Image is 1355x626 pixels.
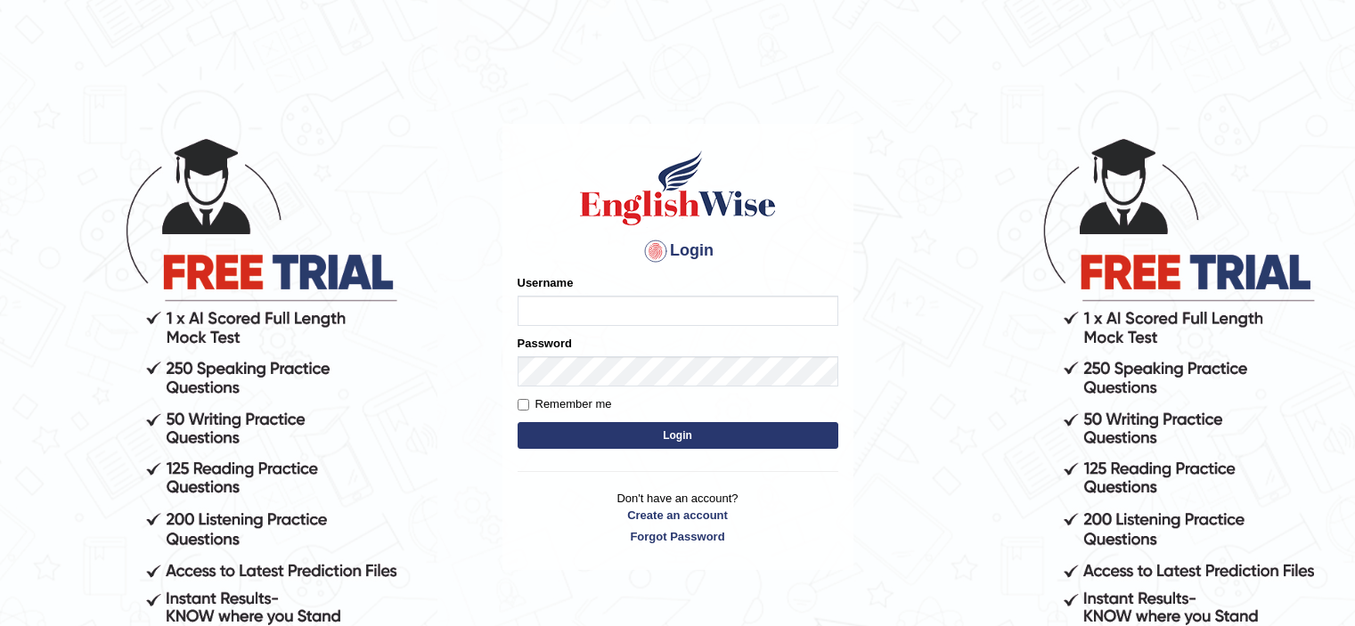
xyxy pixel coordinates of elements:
[518,399,529,411] input: Remember me
[518,528,838,545] a: Forgot Password
[518,490,838,545] p: Don't have an account?
[518,422,838,449] button: Login
[518,274,574,291] label: Username
[518,237,838,265] h4: Login
[518,507,838,524] a: Create an account
[518,395,612,413] label: Remember me
[518,335,572,352] label: Password
[576,148,780,228] img: Logo of English Wise sign in for intelligent practice with AI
